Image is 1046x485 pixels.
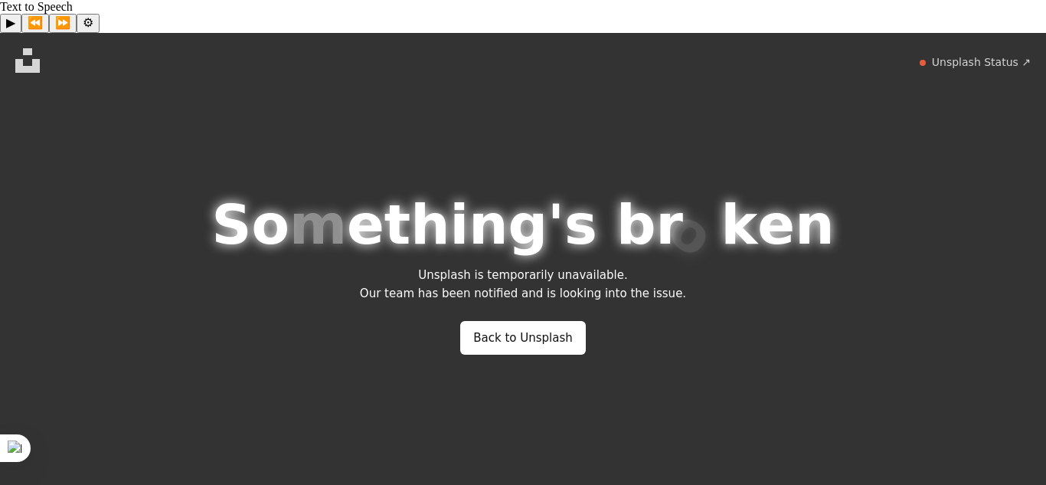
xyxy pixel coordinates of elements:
[932,55,1031,70] a: Unsplash Status ↗
[289,195,347,254] span: m
[469,195,508,254] span: n
[659,198,723,267] span: o
[360,266,686,303] p: Unsplash is temporarily unavailable. Our team has been notified and is looking into the issue.
[21,14,49,32] button: Previous
[564,195,597,254] span: s
[655,195,683,254] span: r
[212,195,835,254] h1: Something's broken
[508,195,548,254] span: g
[251,195,289,254] span: o
[795,195,834,254] span: n
[757,195,795,254] span: e
[548,195,564,254] span: '
[347,195,384,254] span: e
[410,195,449,254] span: h
[449,195,469,254] span: i
[721,195,757,254] span: k
[460,321,586,355] a: Back to Unsplash
[49,14,77,32] button: Forward
[77,14,100,32] button: Settings
[616,195,656,254] span: b
[212,195,252,254] span: S
[384,195,410,254] span: t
